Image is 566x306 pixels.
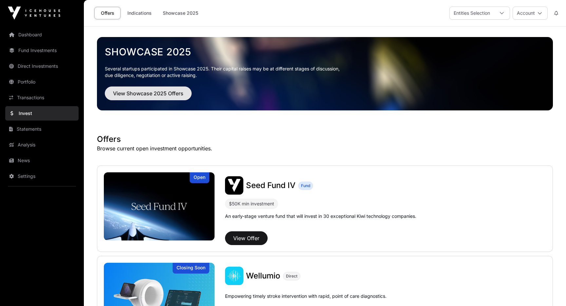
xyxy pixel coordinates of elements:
div: $50K min investment [225,199,278,209]
p: Several startups participated in Showcase 2025. Their capital raises may be at different stages o... [105,66,545,79]
span: Seed Fund IV [246,181,295,190]
p: Browse current open investment opportunities. [97,144,553,152]
button: View Showcase 2025 Offers [105,86,192,100]
span: Direct [286,274,297,279]
a: Settings [5,169,79,183]
div: Closing Soon [173,263,209,274]
a: Statements [5,122,79,136]
p: An early-stage venture fund that will invest in 30 exceptional Kiwi technology companies. [225,213,416,220]
button: View Offer [225,231,268,245]
span: Wellumio [246,271,280,280]
img: Icehouse Ventures Logo [8,7,60,20]
a: Offers [94,7,121,19]
img: Showcase 2025 [97,37,553,110]
div: $50K min investment [229,200,274,208]
a: Indications [123,7,156,19]
button: Account [513,7,548,20]
h1: Offers [97,134,553,144]
a: News [5,153,79,168]
a: View Showcase 2025 Offers [105,93,192,100]
div: Open [190,172,209,183]
a: Showcase 2025 [105,46,545,58]
img: Wellumio [225,267,243,285]
a: Analysis [5,138,79,152]
a: Dashboard [5,28,79,42]
a: Fund Investments [5,43,79,58]
span: View Showcase 2025 Offers [113,89,183,97]
a: Transactions [5,90,79,105]
img: Seed Fund IV [104,172,215,240]
a: Seed Fund IVOpen [104,172,215,240]
img: Seed Fund IV [225,176,243,195]
a: Seed Fund IV [246,180,295,191]
a: Portfolio [5,75,79,89]
div: Entities Selection [450,7,494,19]
a: Direct Investments [5,59,79,73]
a: Invest [5,106,79,121]
span: Fund [301,183,310,188]
a: Showcase 2025 [159,7,202,19]
a: Wellumio [246,271,280,281]
iframe: Chat Widget [533,275,566,306]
